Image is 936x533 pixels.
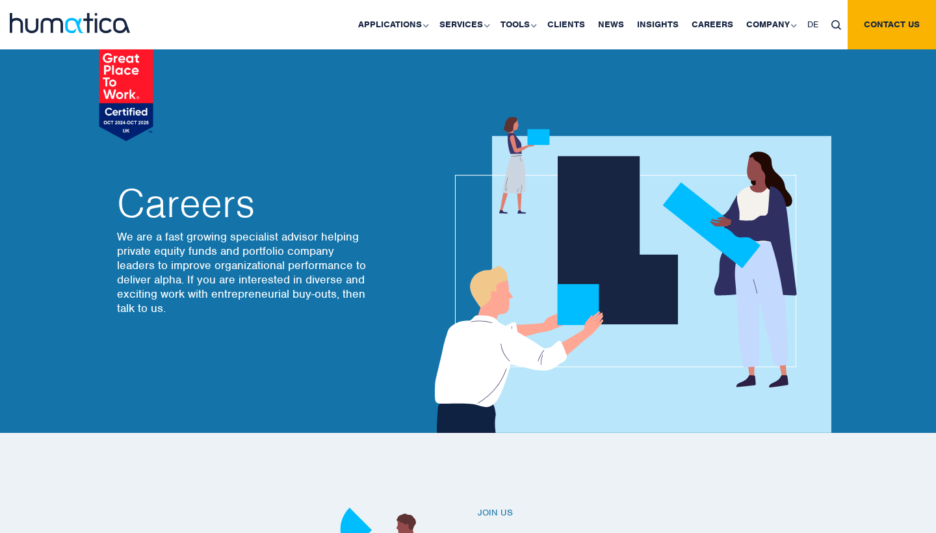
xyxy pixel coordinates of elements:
[478,508,829,519] h6: Join us
[807,19,818,30] span: DE
[117,229,370,315] p: We are a fast growing specialist advisor helping private equity funds and portfolio company leade...
[831,20,841,30] img: search_icon
[422,117,831,433] img: about_banner1
[117,184,370,223] h2: Careers
[10,13,130,33] img: logo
